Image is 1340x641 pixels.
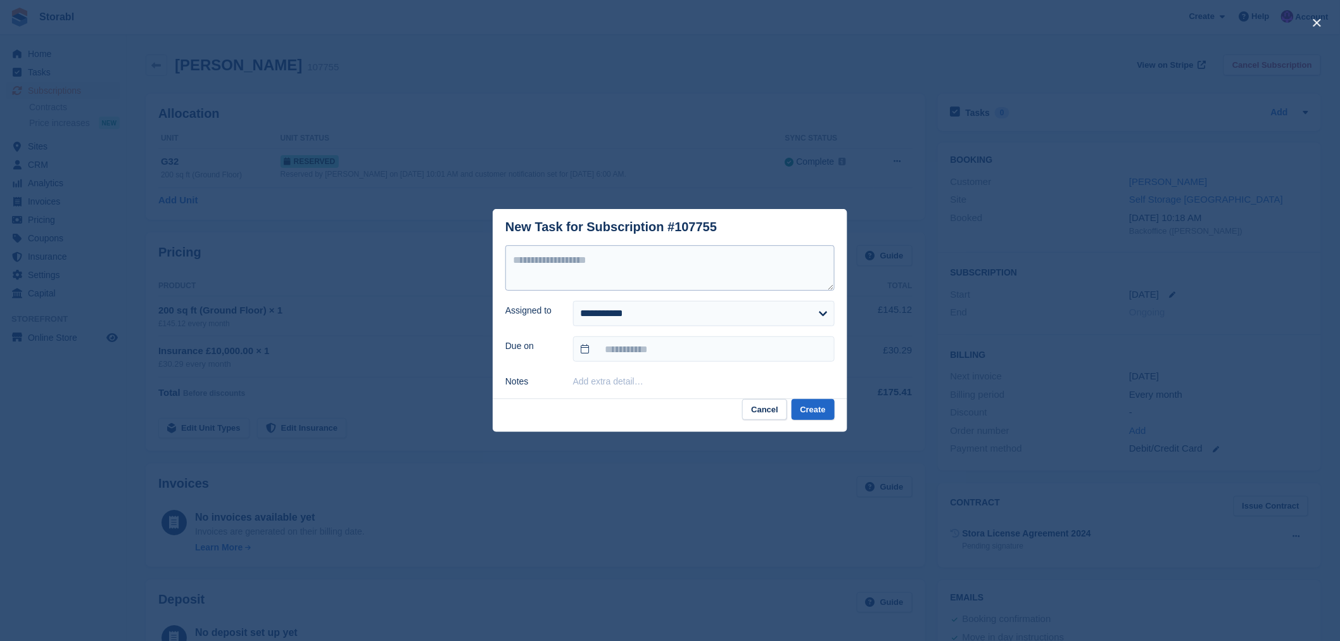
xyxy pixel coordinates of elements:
[505,375,558,388] label: Notes
[792,399,835,420] button: Create
[573,376,643,386] button: Add extra detail…
[505,340,558,353] label: Due on
[1307,13,1327,33] button: close
[742,399,787,420] button: Cancel
[505,220,717,234] div: New Task for Subscription #107755
[505,304,558,317] label: Assigned to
